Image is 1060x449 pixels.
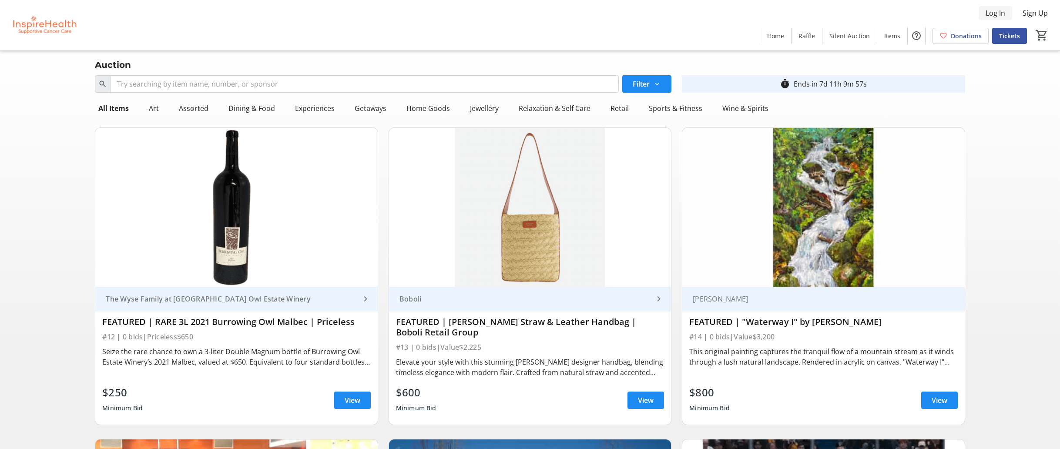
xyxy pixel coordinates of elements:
img: FEATURED | "Waterway I" by Warren Goodman [682,128,964,287]
span: Filter [633,79,650,89]
button: Cart [1034,27,1050,43]
a: Home [760,28,791,44]
a: Boboli [389,287,671,312]
div: Art [145,100,162,117]
span: Donations [951,31,982,40]
div: Relaxation & Self Care [515,100,594,117]
button: Log In [979,6,1012,20]
a: Items [877,28,907,44]
div: Auction [90,58,136,72]
div: [PERSON_NAME] [689,295,947,303]
input: Try searching by item name, number, or sponsor [110,75,619,93]
div: Experiences [292,100,338,117]
div: All Items [95,100,132,117]
button: Sign Up [1016,6,1055,20]
div: Assorted [175,100,212,117]
img: FEATURED | Giambattista Valli Straw & Leather Handbag | Boboli Retail Group [389,128,671,287]
a: The Wyse Family at [GEOGRAPHIC_DATA] Owl Estate Winery [95,287,377,312]
div: FEATURED | [PERSON_NAME] Straw & Leather Handbag | Boboli Retail Group [396,317,664,338]
mat-icon: timer_outline [780,79,790,89]
div: Dining & Food [225,100,278,117]
div: $600 [396,385,436,400]
a: Donations [933,28,989,44]
div: Getaways [351,100,390,117]
div: #13 | 0 bids | Value $2,225 [396,341,664,353]
span: Tickets [999,31,1020,40]
div: Boboli [396,295,654,303]
a: View [627,392,664,409]
a: Raffle [792,28,822,44]
span: View [932,395,947,405]
button: Help [908,27,925,44]
div: This original painting captures the tranquil flow of a mountain stream as it winds through a lush... [689,346,957,367]
div: $800 [689,385,730,400]
a: View [334,392,371,409]
span: Items [884,31,900,40]
span: Raffle [798,31,815,40]
a: Silent Auction [822,28,877,44]
div: $250 [102,385,143,400]
a: Tickets [992,28,1027,44]
div: #12 | 0 bids | Priceless $650 [102,331,370,343]
span: View [345,395,360,405]
div: #14 | 0 bids | Value $3,200 [689,331,957,343]
div: Jewellery [466,100,502,117]
div: Ends in 7d 11h 9m 57s [794,79,867,89]
mat-icon: keyboard_arrow_right [654,294,664,304]
span: Silent Auction [829,31,870,40]
div: The Wyse Family at [GEOGRAPHIC_DATA] Owl Estate Winery [102,295,360,303]
span: Log In [986,8,1005,18]
div: Elevate your style with this stunning [PERSON_NAME] designer handbag, blending timeless elegance ... [396,357,664,378]
div: FEATURED | RARE 3L 2021 Burrowing Owl Malbec | Priceless [102,317,370,327]
div: Home Goods [403,100,453,117]
div: Retail [607,100,632,117]
div: Minimum Bid [689,400,730,416]
img: InspireHealth Supportive Cancer Care's Logo [5,3,83,47]
span: Sign Up [1023,8,1048,18]
mat-icon: keyboard_arrow_right [360,294,371,304]
span: Home [767,31,784,40]
div: FEATURED | "Waterway I" by [PERSON_NAME] [689,317,957,327]
div: Sports & Fitness [645,100,706,117]
div: Minimum Bid [396,400,436,416]
div: Minimum Bid [102,400,143,416]
img: FEATURED | RARE 3L 2021 Burrowing Owl Malbec | Priceless [95,128,377,287]
div: Seize the rare chance to own a 3-liter Double Magnum bottle of Burrowing Owl Estate Winery’s 2021... [102,346,370,367]
a: View [921,392,958,409]
div: Wine & Spirits [719,100,772,117]
button: Filter [622,75,671,93]
span: View [638,395,654,405]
